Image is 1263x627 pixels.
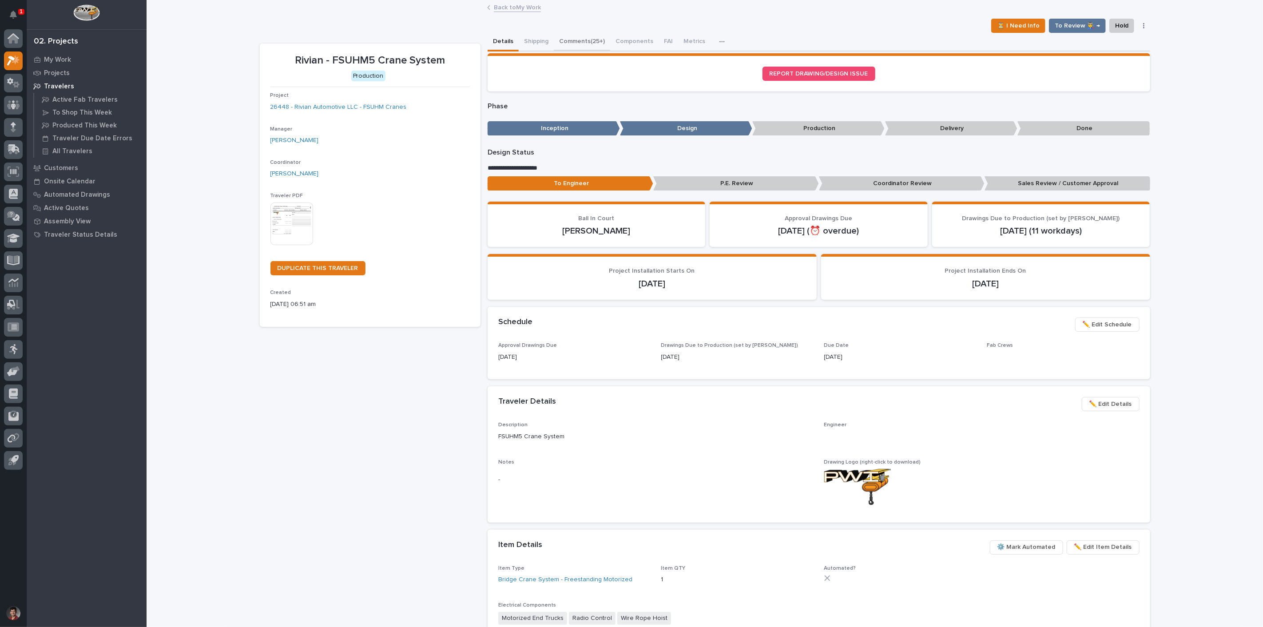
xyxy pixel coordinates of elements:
[4,604,23,623] button: users-avatar
[27,161,147,175] a: Customers
[1049,19,1106,33] button: To Review 👨‍🏭 →
[579,215,615,222] span: Ball In Court
[498,226,695,236] p: [PERSON_NAME]
[1075,317,1140,332] button: ✏️ Edit Schedule
[270,169,319,179] a: [PERSON_NAME]
[270,103,407,112] a: 26448 - Rivian Automotive LLC - FSUHM Cranes
[488,121,620,136] p: Inception
[824,353,977,362] p: [DATE]
[52,109,112,117] p: To Shop This Week
[270,136,319,145] a: [PERSON_NAME]
[661,575,814,584] p: 1
[554,33,610,52] button: Comments (25+)
[34,37,78,47] div: 02. Projects
[44,83,74,91] p: Travelers
[270,160,301,165] span: Coordinator
[498,566,524,571] span: Item Type
[943,226,1140,236] p: [DATE] (11 workdays)
[610,33,659,52] button: Components
[34,132,147,144] a: Traveler Due Date Errors
[824,469,891,505] img: SvrlYTOkyeHIW_YzgmKDyT2c38EMVrqQLA03ufdYFCA
[617,612,671,625] span: Wire Rope Hoist
[620,121,752,136] p: Design
[498,317,532,327] h2: Schedule
[997,20,1040,31] span: ⏳ I Need Info
[270,127,293,132] span: Manager
[20,8,23,15] p: 1
[44,191,110,199] p: Automated Drawings
[1082,397,1140,411] button: ✏️ Edit Details
[34,145,147,157] a: All Travelers
[498,397,556,407] h2: Traveler Details
[962,215,1120,222] span: Drawings Due to Production (set by [PERSON_NAME])
[4,5,23,24] button: Notifications
[27,79,147,93] a: Travelers
[270,290,291,295] span: Created
[27,188,147,201] a: Automated Drawings
[1067,540,1140,555] button: ✏️ Edit Item Details
[498,603,556,608] span: Electrical Components
[770,71,868,77] span: REPORT DRAWING/DESIGN ISSUE
[44,231,117,239] p: Traveler Status Details
[720,226,917,236] p: [DATE] (⏰ overdue)
[609,268,695,274] span: Project Installation Starts On
[498,575,632,584] a: Bridge Crane System - Freestanding Motorized
[270,93,289,98] span: Project
[270,300,470,309] p: [DATE] 06:51 am
[498,432,814,441] p: FSUHM5 Crane System
[752,121,885,136] p: Production
[763,67,875,81] a: REPORT DRAWING/DESIGN ISSUE
[1074,542,1132,552] span: ✏️ Edit Item Details
[27,214,147,228] a: Assembly View
[270,193,303,198] span: Traveler PDF
[44,218,91,226] p: Assembly View
[73,4,99,21] img: Workspace Logo
[1089,399,1132,409] span: ✏️ Edit Details
[653,176,819,191] p: P.E. Review
[1017,121,1150,136] p: Done
[498,353,651,362] p: [DATE]
[569,612,616,625] span: Radio Control
[52,96,118,104] p: Active Fab Travelers
[990,540,1063,555] button: ⚙️ Mark Automated
[52,147,92,155] p: All Travelers
[945,268,1026,274] span: Project Installation Ends On
[997,542,1056,552] span: ⚙️ Mark Automated
[44,178,95,186] p: Onsite Calendar
[270,261,365,275] a: DUPLICATE THIS TRAVELER
[34,93,147,106] a: Active Fab Travelers
[661,353,814,362] p: [DATE]
[44,164,78,172] p: Customers
[488,176,653,191] p: To Engineer
[270,54,470,67] p: Rivian - FSUHM5 Crane System
[519,33,554,52] button: Shipping
[488,102,1150,111] p: Phase
[11,11,23,25] div: Notifications1
[661,566,686,571] span: Item QTY
[44,204,89,212] p: Active Quotes
[27,53,147,66] a: My Work
[659,33,678,52] button: FAI
[498,460,514,465] span: Notes
[488,33,519,52] button: Details
[498,278,806,289] p: [DATE]
[27,66,147,79] a: Projects
[52,135,132,143] p: Traveler Due Date Errors
[498,475,814,484] p: -
[824,460,921,465] span: Drawing Logo (right-click to download)
[885,121,1017,136] p: Delivery
[832,278,1140,289] p: [DATE]
[785,215,853,222] span: Approval Drawings Due
[1055,20,1100,31] span: To Review 👨‍🏭 →
[44,56,71,64] p: My Work
[498,343,557,348] span: Approval Drawings Due
[678,33,711,52] button: Metrics
[824,422,847,428] span: Engineer
[27,201,147,214] a: Active Quotes
[824,343,849,348] span: Due Date
[27,175,147,188] a: Onsite Calendar
[987,343,1013,348] span: Fab Crews
[991,19,1045,33] button: ⏳ I Need Info
[1115,20,1128,31] span: Hold
[1109,19,1134,33] button: Hold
